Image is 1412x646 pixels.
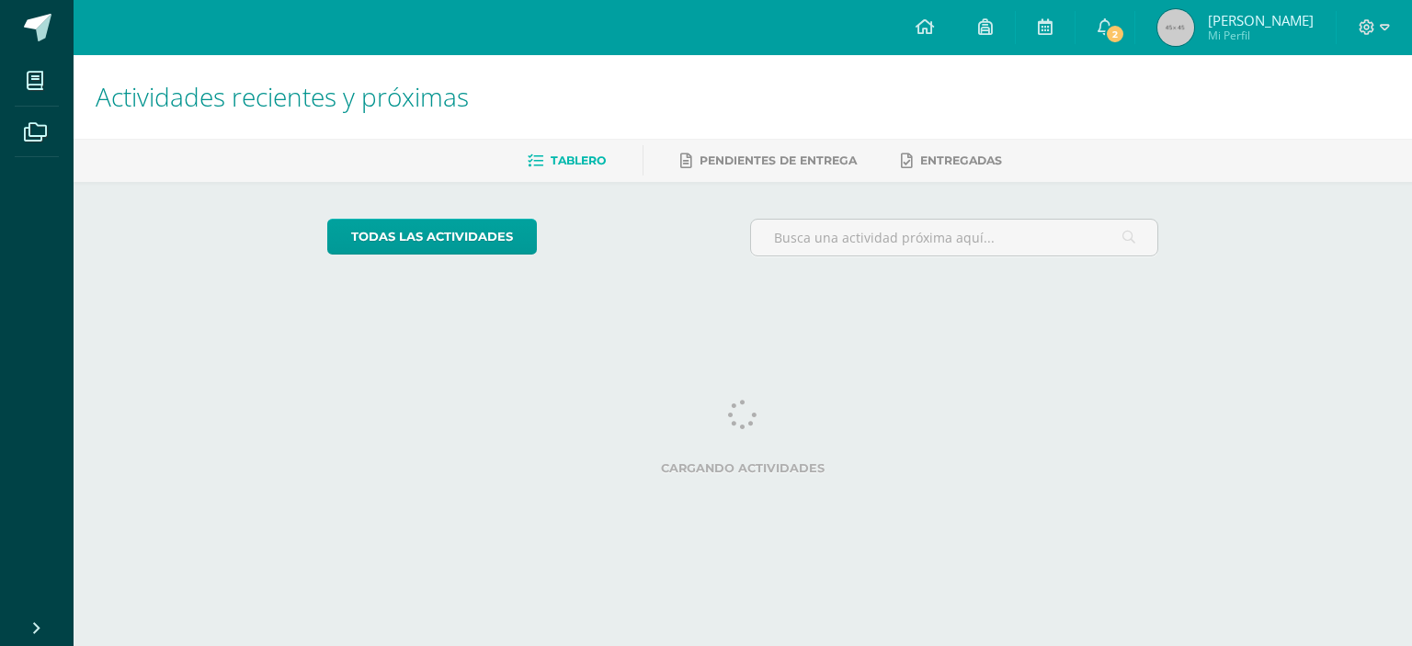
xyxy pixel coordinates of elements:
[700,153,857,167] span: Pendientes de entrega
[1105,24,1125,44] span: 2
[528,146,606,176] a: Tablero
[551,153,606,167] span: Tablero
[96,79,469,114] span: Actividades recientes y próximas
[327,219,537,255] a: todas las Actividades
[1208,28,1314,43] span: Mi Perfil
[751,220,1158,255] input: Busca una actividad próxima aquí...
[920,153,1002,167] span: Entregadas
[680,146,857,176] a: Pendientes de entrega
[1157,9,1194,46] img: 45x45
[1208,11,1314,29] span: [PERSON_NAME]
[327,461,1159,475] label: Cargando actividades
[901,146,1002,176] a: Entregadas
